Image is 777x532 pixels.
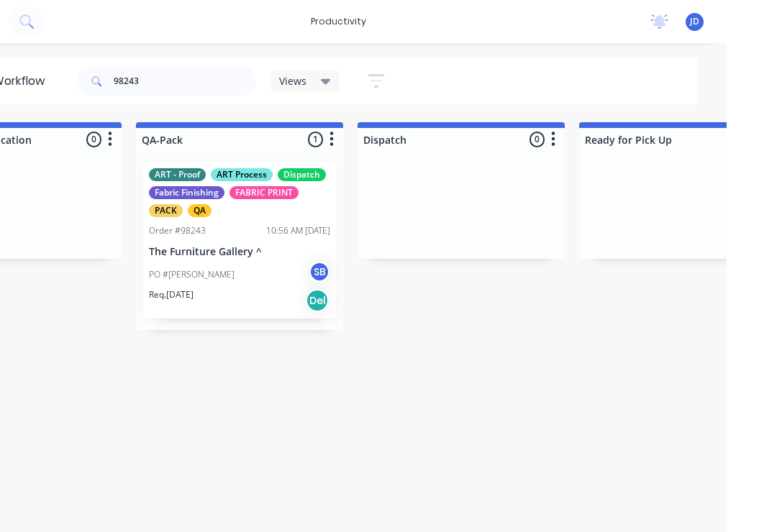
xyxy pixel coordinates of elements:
div: ART Process [261,168,323,181]
div: Del [356,289,379,312]
p: Req. [DATE] [199,288,244,301]
div: ART - Proof [199,168,256,181]
div: 10:56 AM [DATE] [317,224,381,237]
img: Factory [26,11,47,32]
input: Search for orders... [164,67,306,96]
div: Workflow [43,73,102,90]
div: SB [359,261,381,283]
div: FABRIC PRINT [280,186,349,199]
div: ART - ProofART ProcessDispatchFabric FinishingFABRIC PRINTPACKQAOrder #9824310:56 AM [DATE]The Fu... [194,162,386,318]
span: Views [330,73,357,88]
span: JD [740,15,750,28]
div: Dispatch [328,168,376,181]
div: QA [238,204,262,217]
div: productivity [354,11,424,32]
div: Fabric Finishing [199,186,275,199]
div: Order #98243 [199,224,256,237]
p: PO #[PERSON_NAME] [199,268,285,281]
p: The Furniture Gallery ^ [199,246,381,258]
div: PACK [199,204,233,217]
